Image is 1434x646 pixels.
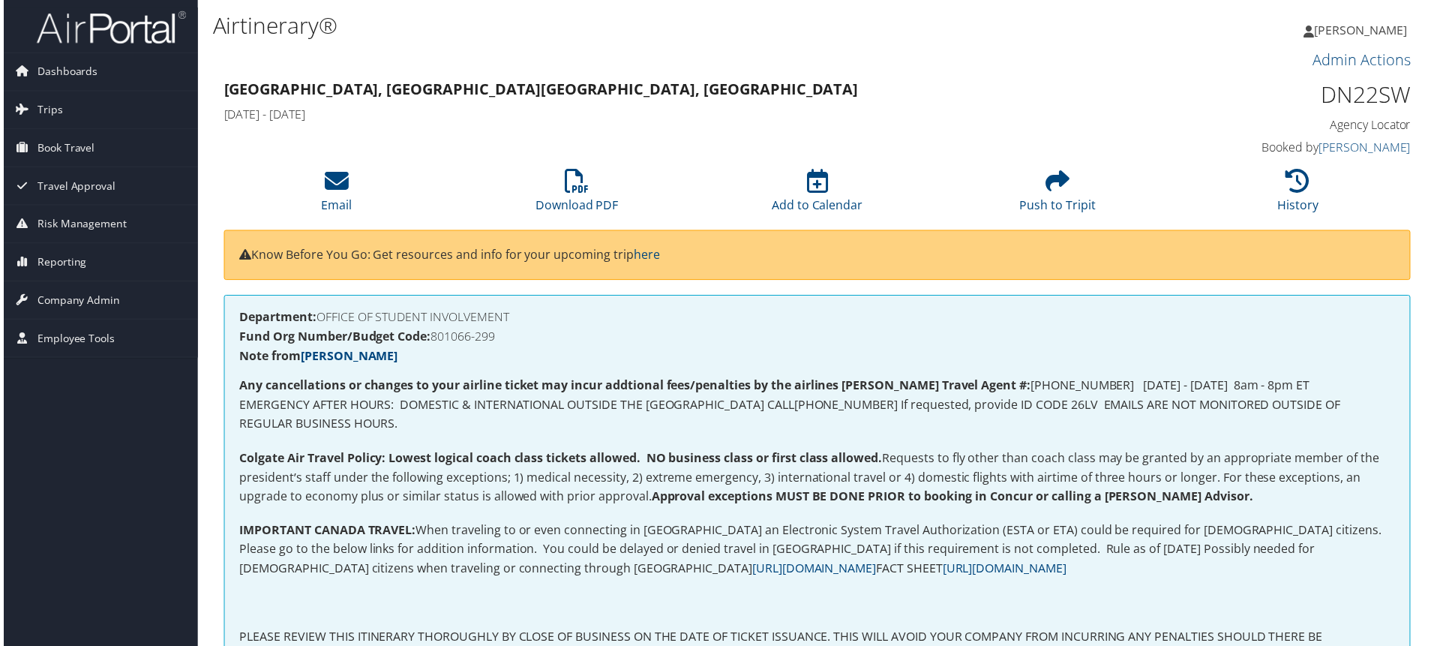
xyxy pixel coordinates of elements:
strong: Colgate Air Travel Policy: Lowest logical coach class tickets allowed. NO business class or first... [237,452,883,468]
strong: Department: [237,310,314,326]
span: Company Admin [34,283,117,320]
h4: 801066-299 [237,332,1398,344]
p: [PHONE_NUMBER] [DATE] - [DATE] 8am - 8pm ET EMERGENCY AFTER HOURS: DOMESTIC & INTERNATIONAL OUTSI... [237,378,1398,436]
h4: Agency Locator [1132,117,1414,134]
a: [PERSON_NAME] [1306,8,1425,53]
p: Requests to fly other than coach class may be granted by an appropriate member of the president’s... [237,451,1398,509]
h4: OFFICE OF STUDENT INVOLVEMENT [237,312,1398,324]
span: Travel Approval [34,168,112,206]
h1: Airtinerary® [210,10,1020,41]
a: Add to Calendar [772,178,863,214]
a: [URL][DOMAIN_NAME] [752,563,877,579]
a: Push to Tripit [1021,178,1097,214]
a: History [1280,178,1321,214]
strong: Any cancellations or changes to your airline ticket may incur addtional fees/penalties by the air... [237,379,839,395]
strong: Fund Org Number/Budget Code: [237,329,429,346]
a: Admin Actions [1315,50,1414,70]
strong: IMPORTANT CANADA TRAVEL: [237,524,414,541]
a: [PERSON_NAME] [298,349,396,365]
p: Know Before You Go: Get resources and info for your upcoming trip [237,247,1398,266]
h4: [DATE] - [DATE] [221,107,1110,123]
span: Risk Management [34,206,124,244]
span: Dashboards [34,53,94,91]
h1: DN22SW [1132,80,1414,111]
strong: [GEOGRAPHIC_DATA], [GEOGRAPHIC_DATA] [GEOGRAPHIC_DATA], [GEOGRAPHIC_DATA] [221,80,859,100]
span: Book Travel [34,130,91,167]
span: Employee Tools [34,321,112,359]
img: airportal-logo.png [33,10,183,45]
strong: Approval exceptions MUST BE DONE PRIOR to booking in Concur or calling a [PERSON_NAME] Advisor. [651,490,1255,506]
strong: [PERSON_NAME] Travel Agent #: [842,379,1032,395]
a: [URL][DOMAIN_NAME] [943,563,1068,579]
span: [PERSON_NAME] [1317,22,1410,38]
span: Trips [34,92,59,129]
a: [PERSON_NAME] [1321,140,1414,156]
strong: Note from [237,349,396,365]
a: Email [319,178,350,214]
a: Download PDF [535,178,618,214]
a: here [633,248,659,264]
span: Reporting [34,245,83,282]
p: When traveling to or even connecting in [GEOGRAPHIC_DATA] an Electronic System Travel Authorizati... [237,524,1398,581]
h4: Booked by [1132,140,1414,156]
